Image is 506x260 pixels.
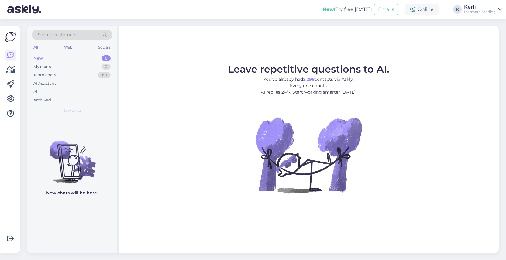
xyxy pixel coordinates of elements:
[322,6,372,13] div: Try free [DATE]:
[97,43,112,51] div: Socials
[33,64,51,70] div: My chats
[62,108,82,113] span: New chats
[5,31,16,43] img: Askly Logo
[63,43,74,51] div: Web
[102,55,111,61] div: 0
[46,190,98,196] p: New chats will be here.
[228,76,389,95] p: You’ve already had contacts via Askly. Every one counts. AI replies 24/7. Start working smarter [...
[322,6,336,12] b: New!
[38,32,76,38] span: Search customers
[228,63,389,75] span: Leave repetitive questions to AI.
[254,100,363,210] img: No Chat active
[33,72,56,78] div: Team chats
[33,55,43,61] div: New
[33,97,51,103] div: Archived
[33,80,56,87] div: AI Assistant
[32,43,39,51] div: All
[303,77,315,82] b: 2,298
[374,4,398,15] button: Emails
[453,5,462,14] div: K
[405,4,439,15] div: Online
[464,9,496,14] div: Marmara Sterling
[33,89,39,95] div: All
[98,72,111,78] div: 99+
[464,5,502,14] a: KerliMarmara Sterling
[102,64,111,70] div: 0
[27,130,117,184] img: No chats
[464,5,496,9] div: Kerli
